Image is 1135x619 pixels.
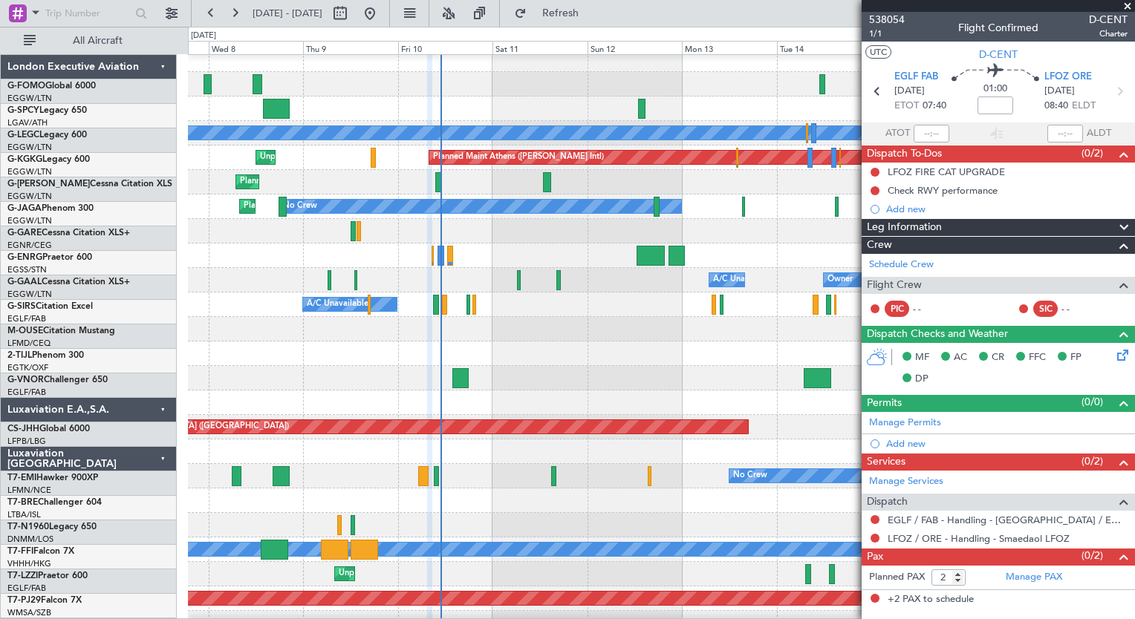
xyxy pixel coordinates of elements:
[923,99,946,114] span: 07:40
[7,509,41,520] a: LTBA/ISL
[16,29,161,53] button: All Aircraft
[7,485,51,496] a: LFMN/NCE
[7,498,102,507] a: T7-BREChallenger 604
[7,302,36,311] span: G-SIRS
[1006,570,1062,585] a: Manage PAX
[827,269,853,291] div: Owner
[7,376,108,384] a: G-VNORChallenger 650
[888,184,998,197] div: Check RWY performance
[398,41,492,54] div: Fri 10
[7,534,53,545] a: DNMM/LOS
[1082,453,1103,469] span: (0/2)
[7,240,52,251] a: EGNR/CEG
[869,12,905,27] span: 538054
[867,326,1008,343] span: Dispatch Checks and Weather
[7,82,96,91] a: G-FOMOGlobal 6000
[954,350,967,365] span: AC
[7,289,52,300] a: EGGW/LTN
[1029,350,1046,365] span: FFC
[7,571,38,580] span: T7-LZZI
[7,180,172,189] a: G-[PERSON_NAME]Cessna Citation XLS
[7,596,82,605] a: T7-PJ29Falcon 7X
[958,20,1038,36] div: Flight Confirmed
[1061,302,1095,315] div: - -
[7,607,51,618] a: WMSA/SZB
[867,219,942,236] span: Leg Information
[713,269,775,291] div: A/C Unavailable
[894,70,938,85] span: EGLF FAB
[888,592,974,607] span: +2 PAX to schedule
[7,387,46,398] a: EGLF/FAB
[867,494,908,511] span: Dispatch
[7,351,84,360] a: 2-TIJLPhenom 300
[7,142,52,153] a: EGGW/LTN
[7,596,41,605] span: T7-PJ29
[7,436,46,447] a: LFPB/LBG
[867,277,922,294] span: Flight Crew
[7,547,33,556] span: T7-FFI
[7,93,52,104] a: EGGW/LTN
[913,302,946,315] div: - -
[7,474,36,482] span: T7-EMI
[303,41,397,54] div: Thu 9
[733,465,767,487] div: No Crew
[914,125,949,143] input: --:--
[7,558,51,569] a: VHHH/HKG
[885,126,910,141] span: ATOT
[979,47,1018,62] span: D-CENT
[7,131,87,140] a: G-LEGCLegacy 600
[7,155,42,164] span: G-KGKG
[244,195,478,217] div: Planned Maint [GEOGRAPHIC_DATA] ([GEOGRAPHIC_DATA])
[777,41,871,54] div: Tue 14
[867,145,942,163] span: Dispatch To-Dos
[867,395,902,412] span: Permits
[433,146,604,168] div: Planned Maint Athens ([PERSON_NAME] Intl)
[1072,99,1096,114] span: ELDT
[1082,394,1103,410] span: (0/0)
[894,99,919,114] span: ETOT
[682,41,776,54] div: Mon 13
[7,229,130,238] a: G-GARECessna Citation XLS+
[7,191,52,202] a: EGGW/LTN
[7,166,52,177] a: EGGW/LTN
[1033,301,1058,317] div: SIC
[7,425,90,433] a: CS-JHHGlobal 6000
[7,229,42,238] span: G-GARE
[7,82,45,91] span: G-FOMO
[1082,145,1103,161] span: (0/2)
[7,117,48,128] a: LGAV/ATH
[7,338,51,349] a: LFMD/CEQ
[339,563,583,585] div: Unplanned Maint [GEOGRAPHIC_DATA] ([GEOGRAPHIC_DATA])
[7,498,38,507] span: T7-BRE
[7,425,39,433] span: CS-JHH
[1044,99,1068,114] span: 08:40
[7,155,90,164] a: G-KGKGLegacy 600
[283,195,317,217] div: No Crew
[39,36,157,46] span: All Aircraft
[492,41,587,54] div: Sat 11
[260,146,447,168] div: Unplanned Maint [GEOGRAPHIC_DATA] (Ataturk)
[915,350,929,365] span: MF
[507,1,596,25] button: Refresh
[191,30,216,42] div: [DATE]
[7,106,87,115] a: G-SPCYLegacy 650
[1089,27,1128,40] span: Charter
[869,258,934,272] a: Schedule Crew
[1044,70,1092,85] span: LFOZ ORE
[7,571,88,580] a: T7-LZZIPraetor 600
[885,301,909,317] div: PIC
[7,131,39,140] span: G-LEGC
[7,523,49,531] span: T7-N1960
[888,166,1005,178] div: LFOZ FIRE CAT UPGRADE
[869,474,943,489] a: Manage Services
[7,204,42,213] span: G-JAGA
[7,362,48,373] a: EGTK/OXF
[7,180,90,189] span: G-[PERSON_NAME]
[915,372,929,387] span: DP
[209,41,303,54] div: Wed 8
[7,106,39,115] span: G-SPCY
[1082,548,1103,563] span: (0/2)
[530,8,592,19] span: Refresh
[7,253,92,262] a: G-ENRGPraetor 600
[7,302,93,311] a: G-SIRSCitation Excel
